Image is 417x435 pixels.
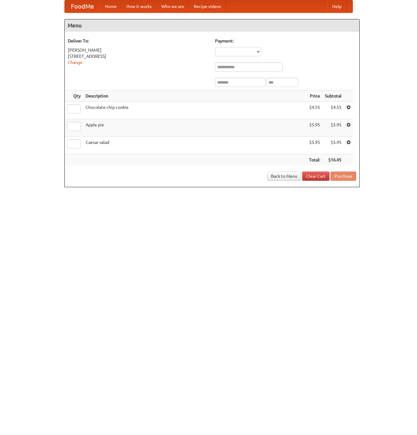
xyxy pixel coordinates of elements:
[322,90,344,102] th: Subtotal
[65,0,100,13] a: FoodMe
[267,172,301,181] a: Back to Menu
[302,172,330,181] a: Clear Cart
[83,102,307,119] td: Chocolate chip cookie
[330,172,356,181] button: Purchase
[307,119,322,137] td: $5.95
[83,137,307,154] td: Caesar salad
[65,19,359,32] h4: Menu
[307,137,322,154] td: $5.95
[307,90,322,102] th: Price
[65,90,83,102] th: Qty
[307,102,322,119] td: $4.55
[189,0,226,13] a: Recipe videos
[68,60,83,65] a: Change
[322,119,344,137] td: $5.95
[307,154,322,166] th: Total:
[83,119,307,137] td: Apple pie
[83,90,307,102] th: Description
[327,0,346,13] a: Help
[322,137,344,154] td: $5.95
[322,154,344,166] th: $16.45
[156,0,189,13] a: Who we are
[322,102,344,119] td: $4.55
[215,38,356,44] h5: Payment:
[68,38,209,44] h5: Deliver To:
[100,0,122,13] a: Home
[68,47,209,53] div: [PERSON_NAME]
[122,0,156,13] a: How it works
[68,53,209,59] div: [STREET_ADDRESS]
